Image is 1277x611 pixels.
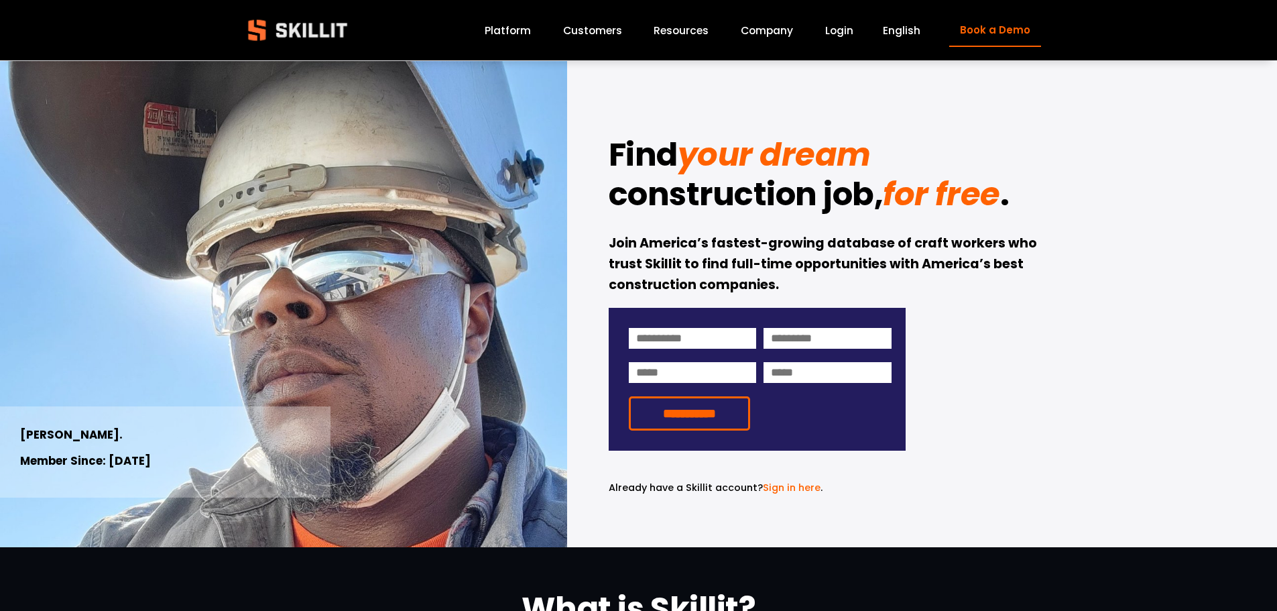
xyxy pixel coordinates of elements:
div: language picker [883,21,920,40]
a: Platform [485,21,531,40]
a: Sign in here [763,481,820,494]
a: Customers [563,21,622,40]
em: your dream [678,132,871,177]
em: for free [883,172,999,217]
strong: Find [609,132,678,177]
span: English [883,23,920,38]
strong: [PERSON_NAME]. [20,427,123,443]
span: Resources [654,23,709,38]
strong: Member Since: [DATE] [20,453,151,469]
p: . [609,480,906,496]
strong: Join America’s fastest-growing database of craft workers who trust Skillit to find full-time oppo... [609,234,1040,293]
strong: construction job, [609,172,884,217]
span: Already have a Skillit account? [609,481,763,494]
strong: . [1000,172,1010,217]
a: Book a Demo [949,14,1040,47]
a: Login [825,21,853,40]
img: Skillit [237,10,359,50]
a: Company [741,21,793,40]
a: folder dropdown [654,21,709,40]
